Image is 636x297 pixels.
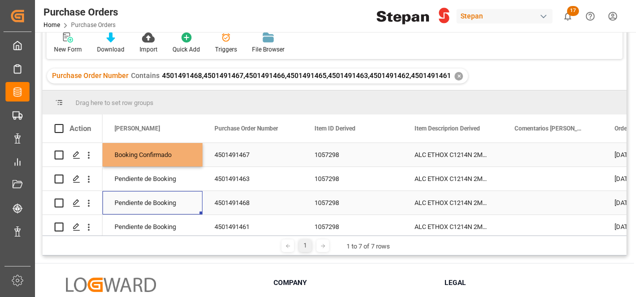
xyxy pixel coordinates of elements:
div: Press SPACE to select this row. [42,167,102,191]
div: Purchase Orders [43,4,118,19]
a: Home [43,21,60,28]
div: 1 [299,239,311,252]
div: Booking Confirmado [114,143,190,166]
span: Comentarios [PERSON_NAME] [514,125,581,132]
div: 1057298 [302,143,402,166]
div: Pendiente de Booking [114,167,190,190]
button: show 17 new notifications [556,5,579,27]
div: File Browser [252,45,284,54]
div: New Form [54,45,82,54]
span: Contains [131,71,159,79]
div: Press SPACE to select this row. [42,143,102,167]
div: Action [69,124,91,133]
div: Stepan [456,9,552,23]
button: Stepan [456,6,556,25]
span: Item Descriprion Derived [414,125,480,132]
div: ALC ETHOX C1214N 2MX PF276 BULK [402,167,502,190]
h3: Company [273,277,432,288]
div: ✕ [454,72,463,80]
div: 1057298 [302,215,402,238]
h3: Legal [444,277,603,288]
div: 4501491468 [202,191,302,214]
div: Quick Add [172,45,200,54]
div: 1 to 7 of 7 rows [346,241,390,251]
div: Pendiente de Booking [114,215,190,238]
div: 4501491461 [202,215,302,238]
div: 1057298 [302,167,402,190]
span: Drag here to set row groups [75,99,153,106]
span: 17 [567,6,579,16]
div: Pendiente de Booking [114,191,190,214]
span: 4501491468,4501491467,4501491466,4501491465,4501491463,4501491462,4501491461 [162,71,451,79]
div: Download [97,45,124,54]
button: Help Center [579,5,601,27]
span: Purchase Order Number [214,125,278,132]
div: Press SPACE to select this row. [42,215,102,239]
span: Purchase Order Number [52,71,128,79]
div: ALC ETHOX C1214N 2MX PF276 BULK [402,191,502,214]
div: ALC ETHOX C1214N 2MX PF276 BULK [402,143,502,166]
div: Press SPACE to select this row. [42,191,102,215]
div: 4501491463 [202,167,302,190]
div: Triggers [215,45,237,54]
div: ALC ETHOX C1214N 2MX PF276 BULK [402,215,502,238]
div: 1057298 [302,191,402,214]
span: [PERSON_NAME] [114,125,160,132]
img: Logward Logo [66,277,156,292]
span: Item ID Derived [314,125,355,132]
div: Import [139,45,157,54]
img: Stepan_Company_logo.svg.png_1713531530.png [376,7,449,25]
div: 4501491467 [202,143,302,166]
